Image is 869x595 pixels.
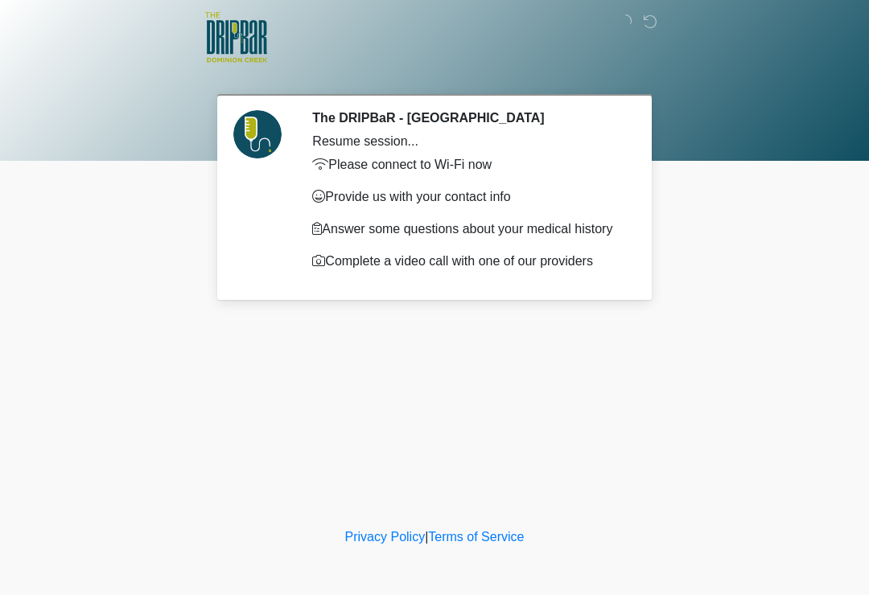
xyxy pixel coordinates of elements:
h2: The DRIPBaR - [GEOGRAPHIC_DATA] [312,110,624,125]
p: Answer some questions about your medical history [312,220,624,239]
img: Agent Avatar [233,110,282,158]
div: Resume session... [312,132,624,151]
a: Terms of Service [428,530,524,544]
p: Please connect to Wi-Fi now [312,155,624,174]
img: The DRIPBaR - San Antonio Dominion Creek Logo [205,12,267,65]
a: | [425,530,428,544]
a: Privacy Policy [345,530,426,544]
p: Provide us with your contact info [312,187,624,207]
p: Complete a video call with one of our providers [312,252,624,271]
